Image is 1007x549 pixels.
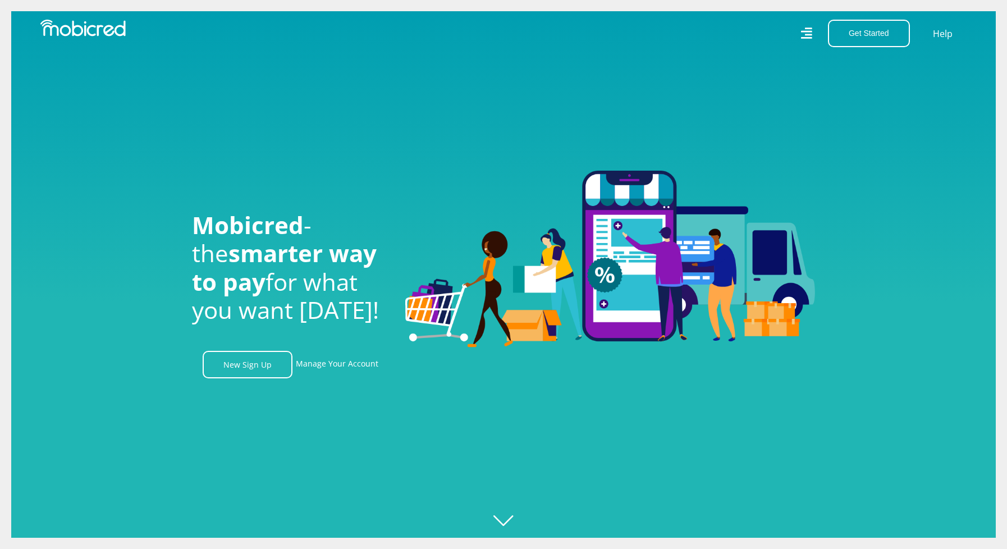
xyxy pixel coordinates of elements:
a: Manage Your Account [296,351,378,378]
span: smarter way to pay [192,237,377,297]
span: Mobicred [192,209,304,241]
img: Welcome to Mobicred [405,171,815,348]
a: Help [932,26,953,41]
a: New Sign Up [203,351,292,378]
img: Mobicred [40,20,126,36]
h1: - the for what you want [DATE]! [192,211,388,324]
button: Get Started [828,20,910,47]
